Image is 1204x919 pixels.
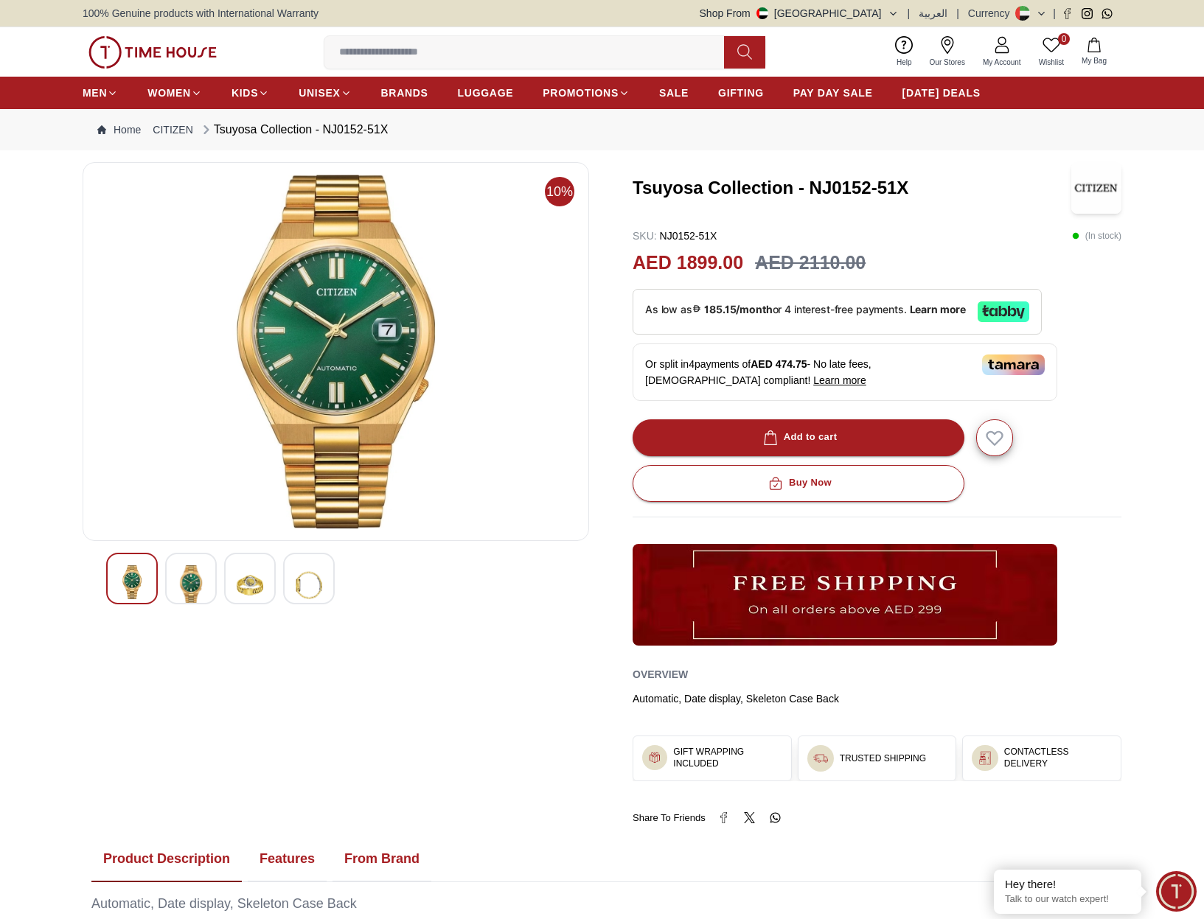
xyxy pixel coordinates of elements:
a: MEN [83,80,118,106]
p: ( In stock ) [1072,228,1121,243]
div: Or split in 4 payments of - No late fees, [DEMOGRAPHIC_DATA] compliant! [633,343,1057,401]
h3: CONTACTLESS DELIVERY [1004,746,1112,769]
a: BRANDS [381,80,428,106]
span: PAY DAY SALE [793,85,873,100]
span: 100% Genuine products with International Warranty [83,6,319,21]
div: Add to cart [760,429,838,446]
h3: TRUSTED SHIPPING [840,752,926,764]
span: 10% [545,177,574,206]
img: ... [633,544,1057,646]
p: NJ0152-51X [633,228,717,243]
span: UNISEX [299,85,340,100]
span: Help [891,57,918,68]
div: Chat Widget [1156,871,1197,912]
span: My Account [977,57,1027,68]
span: LUGGAGE [458,85,514,100]
a: SALE [659,80,689,106]
div: Currency [968,6,1016,21]
button: Buy Now [633,465,964,502]
a: GIFTING [718,80,764,106]
a: Help [888,33,921,71]
div: Buy Now [765,475,832,492]
button: العربية [919,6,947,21]
span: MEN [83,85,107,100]
div: Automatic, Date display, Skeleton Case Back [91,894,1113,914]
img: ... [648,751,661,764]
div: Automatic, Date display, Skeleton Case Back [633,691,1121,706]
div: Hey there! [1005,877,1130,892]
span: SALE [659,85,689,100]
h3: AED 2110.00 [755,249,866,277]
button: Shop From[GEOGRAPHIC_DATA] [700,6,899,21]
a: KIDS [232,80,269,106]
a: PAY DAY SALE [793,80,873,106]
span: SKU : [633,230,657,242]
img: ... [978,751,992,765]
a: Home [97,122,141,137]
span: Learn more [813,374,866,386]
img: Tsuyosa Collection - NJ0152-51X [1071,162,1121,214]
a: Whatsapp [1102,8,1113,19]
a: CITIZEN [153,122,192,137]
img: Tsuyosa Collection - NJ0152-51X [119,565,145,599]
span: GIFTING [718,85,764,100]
h3: Tsuyosa Collection - NJ0152-51X [633,176,1071,200]
img: Tsuyosa Collection - NJ0152-51X [237,565,263,605]
div: Tsuyosa Collection - NJ0152-51X [199,121,389,139]
span: | [908,6,911,21]
h3: GIFT WRAPPING INCLUDED [673,746,782,769]
span: KIDS [232,85,258,100]
a: 0Wishlist [1030,33,1073,71]
p: Talk to our watch expert! [1005,893,1130,906]
span: Our Stores [924,57,971,68]
span: PROMOTIONS [543,85,619,100]
button: Features [248,836,327,882]
a: Our Stores [921,33,974,71]
span: WOMEN [147,85,191,100]
span: Wishlist [1033,57,1070,68]
img: Tamara [982,354,1045,375]
span: 0 [1058,33,1070,45]
a: LUGGAGE [458,80,514,106]
nav: Breadcrumb [83,109,1121,150]
button: Product Description [91,836,242,882]
span: My Bag [1076,55,1113,66]
a: Facebook [1062,8,1073,19]
button: My Bag [1073,35,1116,69]
img: ... [813,751,828,766]
h2: AED 1899.00 [633,249,743,277]
span: [DATE] DEALS [902,85,981,100]
img: Tsuyosa Collection - NJ0152-51X [296,565,322,605]
a: UNISEX [299,80,351,106]
span: | [956,6,959,21]
a: Instagram [1082,8,1093,19]
a: WOMEN [147,80,202,106]
h2: Overview [633,663,688,685]
span: Share To Friends [633,811,706,825]
img: ... [88,36,217,69]
span: | [1053,6,1056,21]
button: Add to cart [633,419,964,456]
a: [DATE] DEALS [902,80,981,106]
img: Tsuyosa Collection - NJ0152-51X [178,565,204,605]
img: Tsuyosa Collection - NJ0152-51X [95,175,577,528]
button: From Brand [333,836,431,882]
img: United Arab Emirates [756,7,768,19]
span: BRANDS [381,85,428,100]
span: AED 474.75 [751,358,807,370]
a: PROMOTIONS [543,80,630,106]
